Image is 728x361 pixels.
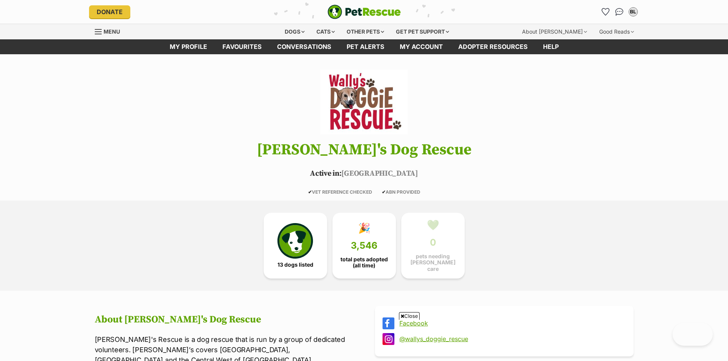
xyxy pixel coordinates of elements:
span: Menu [104,28,120,35]
span: 3,546 [351,240,378,251]
a: Help [535,39,566,54]
span: 13 dogs listed [277,262,313,268]
a: Favourites [600,6,612,18]
icon: ✔ [308,189,312,195]
a: Adopter resources [451,39,535,54]
div: BL [629,8,637,16]
span: Active in: [310,169,341,178]
span: ABN PROVIDED [382,189,420,195]
div: 🎉 [358,222,370,234]
a: conversations [269,39,339,54]
iframe: Advertisement [225,323,503,357]
a: Donate [89,5,130,18]
icon: ✔ [382,189,386,195]
a: Pet alerts [339,39,392,54]
a: My account [392,39,451,54]
img: logo-e224e6f780fb5917bec1dbf3a21bbac754714ae5b6737aabdf751b685950b380.svg [328,5,401,19]
span: total pets adopted (all time) [339,256,389,269]
h2: About [PERSON_NAME]'s Dog Rescue [95,314,353,325]
img: petrescue-icon-eee76f85a60ef55c4a1927667547b313a7c0e82042636edf73dce9c88f694885.svg [277,223,313,258]
div: Get pet support [391,24,454,39]
a: 🎉 3,546 total pets adopted (all time) [332,213,396,278]
a: 13 dogs listed [264,213,327,278]
span: VET REFERENCE CHECKED [308,189,372,195]
a: Menu [95,24,125,38]
p: [GEOGRAPHIC_DATA] [83,168,645,180]
a: Conversations [613,6,626,18]
div: Good Reads [594,24,639,39]
a: Favourites [215,39,269,54]
a: @wallys_doggie_rescue [399,335,623,342]
span: 0 [430,237,436,248]
img: chat-41dd97257d64d25036548639549fe6c8038ab92f7586957e7f3b1b290dea8141.svg [615,8,623,16]
a: Facebook [399,320,623,327]
img: Wally's Dog Rescue [320,70,407,134]
div: 💚 [427,219,439,231]
div: About [PERSON_NAME] [517,24,592,39]
button: My account [627,6,639,18]
span: pets needing [PERSON_NAME] care [408,253,458,272]
a: My profile [162,39,215,54]
div: Dogs [279,24,310,39]
iframe: Help Scout Beacon - Open [673,323,713,346]
a: PetRescue [328,5,401,19]
a: 💚 0 pets needing [PERSON_NAME] care [401,213,465,278]
h1: [PERSON_NAME]'s Dog Rescue [83,141,645,158]
div: Cats [311,24,340,39]
div: Other pets [341,24,389,39]
span: Close [399,312,420,320]
ul: Account quick links [600,6,639,18]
